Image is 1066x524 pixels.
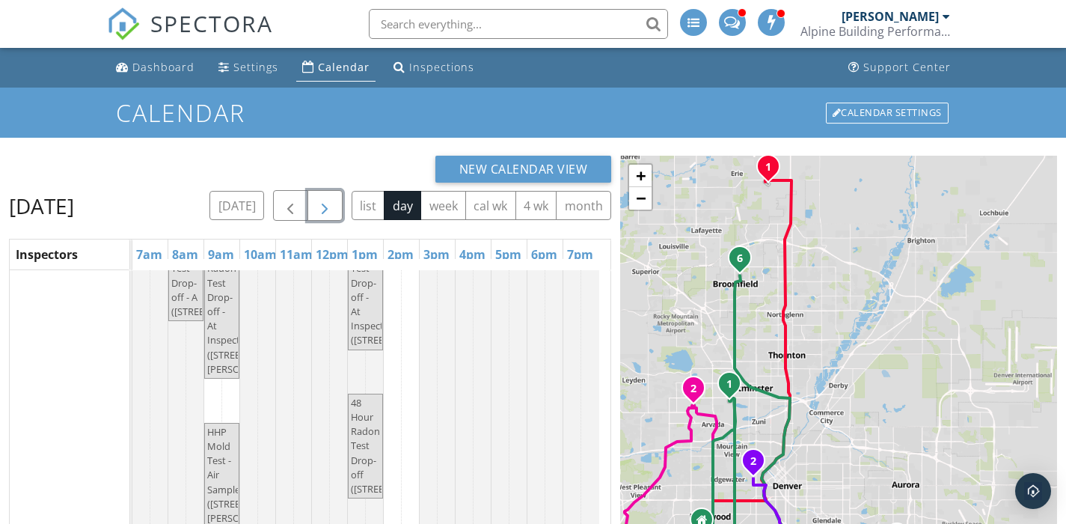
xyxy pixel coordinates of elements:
i: 2 [750,457,756,467]
img: The Best Home Inspection Software - Spectora [107,7,140,40]
div: Support Center [863,60,951,74]
button: 4 wk [515,191,557,220]
a: 10am [240,243,281,266]
span: HHP 48 Hour Radon Test Drop-off - At Inspection ([STREET_ADDRESS][PERSON_NAME]) [207,219,294,376]
button: day [384,191,421,220]
div: Calendar Settings [826,103,949,124]
a: 1pm [348,243,382,266]
a: Dashboard [110,54,200,82]
a: Inspections [388,54,480,82]
button: [DATE] [209,191,264,220]
a: 2pm [384,243,417,266]
a: 7pm [563,243,597,266]
i: 2 [690,384,696,394]
h2: [DATE] [9,191,74,221]
i: 1 [726,380,732,390]
a: Settings [212,54,284,82]
div: 1931 Hooker St, Denver, CO 80204 [753,460,762,469]
div: Open Intercom Messenger [1015,473,1051,509]
button: Previous day [273,190,308,221]
a: 5pm [491,243,525,266]
button: cal wk [465,191,516,220]
a: 8am [168,243,202,266]
a: Calendar Settings [824,101,950,125]
h1: Calendar [116,100,949,126]
a: 6pm [527,243,561,266]
a: 7am [132,243,166,266]
div: Calendar [318,60,370,74]
a: Calendar [296,54,376,82]
i: 1 [765,162,771,173]
a: 12pm [312,243,352,266]
button: week [420,191,466,220]
a: Support Center [842,54,957,82]
span: 48 Hour Radon Test Drop-off - A ([STREET_ADDRESS]) [171,219,261,318]
div: 5680 W 71st Ave, Arvada, CO 80003 [729,383,738,392]
a: 9am [204,243,238,266]
a: Zoom in [629,165,652,187]
span: SPECTORA [150,7,273,39]
span: 48 Hour Radon Test Drop-off ([STREET_ADDRESS]) [351,396,441,496]
a: Zoom out [629,187,652,210]
a: 4pm [456,243,489,266]
a: 3pm [420,243,453,266]
div: Inspections [409,60,474,74]
button: list [352,191,385,220]
button: month [556,191,611,220]
div: 1886 Hickory Ave , Erie, CO 80516 [768,166,777,175]
a: 11am [276,243,316,266]
i: 6 [737,254,743,264]
div: Alpine Building Performance [800,24,950,39]
span: 48 Hour Radon Test Drop-off - At Inspection ([STREET_ADDRESS]) [351,219,441,347]
div: 9743 W 67th Pl , Arvada, CO 80004 [693,388,702,397]
button: Next day [307,190,343,221]
div: Dashboard [132,60,194,74]
div: 4716 Castle Cir , Broomfield, CO 80023 [740,258,749,266]
span: Inspectors [16,246,78,263]
a: SPECTORA [107,20,273,52]
button: New Calendar View [435,156,612,183]
input: Search everything... [369,9,668,39]
div: Settings [233,60,278,74]
div: [PERSON_NAME] [842,9,939,24]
